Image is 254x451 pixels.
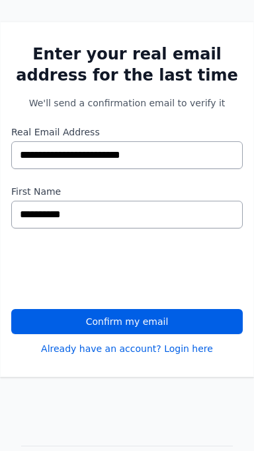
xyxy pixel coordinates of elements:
[41,342,213,355] a: Already have an account? Login here
[11,244,212,296] iframe: reCAPTCHA
[11,309,243,334] button: Confirm my email
[11,96,243,110] p: We'll send a confirmation email to verify it
[11,125,243,139] label: Real Email Address
[11,185,243,198] label: First Name
[11,44,243,86] h2: Enter your real email address for the last time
